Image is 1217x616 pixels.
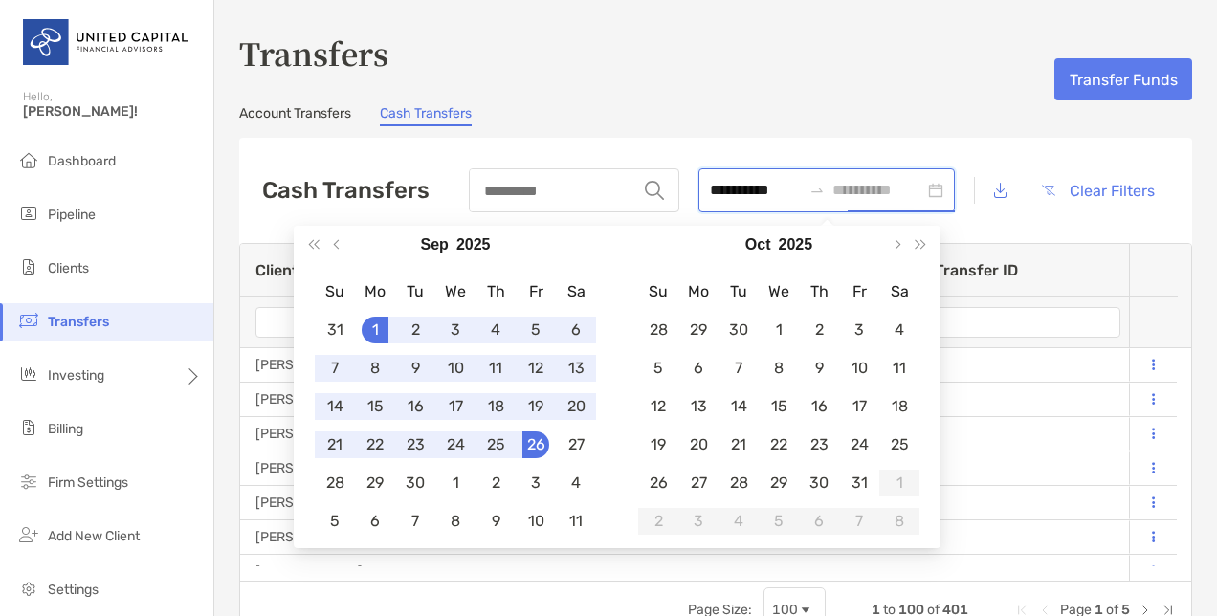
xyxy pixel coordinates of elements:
[759,502,799,540] td: 2025-11-05
[48,528,140,544] span: Add New Client
[556,387,596,426] td: 2025-09-20
[678,311,719,349] td: 2025-09-29
[48,260,89,276] span: Clients
[362,317,388,343] div: 1
[638,349,678,387] td: 2025-10-05
[482,355,509,382] div: 11
[315,387,355,426] td: 2025-09-14
[745,226,771,264] button: Choose a month
[685,317,712,343] div: 29
[719,387,759,426] td: 2025-10-14
[799,311,839,349] td: 2025-10-02
[839,349,879,387] td: 2025-10-10
[255,307,441,338] input: Client Name Filter Input
[645,470,672,496] div: 26
[799,464,839,502] td: 2025-10-30
[315,349,355,387] td: 2025-09-07
[395,311,435,349] td: 2025-09-02
[935,307,1120,338] input: Transfer ID Filter Input
[759,464,799,502] td: 2025-10-29
[240,451,479,485] div: [PERSON_NAME]-Price
[240,383,479,416] div: [PERSON_NAME]
[482,393,509,420] div: 18
[362,393,388,420] div: 15
[839,464,879,502] td: 2025-10-31
[719,502,759,540] td: 2025-11-04
[442,431,469,458] div: 24
[355,349,395,387] td: 2025-09-08
[846,355,873,382] div: 10
[355,502,395,540] td: 2025-10-06
[355,426,395,464] td: 2025-09-22
[886,317,913,343] div: 4
[355,273,395,311] th: Mo
[395,349,435,387] td: 2025-09-09
[799,502,839,540] td: 2025-11-06
[678,349,719,387] td: 2025-10-06
[638,502,678,540] td: 2025-11-02
[645,317,672,343] div: 28
[809,183,825,198] span: swap-right
[638,387,678,426] td: 2025-10-12
[1128,315,1143,330] button: Open Filter Menu
[395,464,435,502] td: 2025-09-30
[678,464,719,502] td: 2025-10-27
[725,317,752,343] div: 30
[476,426,516,464] td: 2025-09-25
[476,387,516,426] td: 2025-09-18
[839,311,879,349] td: 2025-10-03
[17,202,40,225] img: pipeline icon
[886,393,913,420] div: 18
[255,261,343,279] span: Client Name
[685,355,712,382] div: 6
[908,226,933,264] button: Next year (Control + right)
[315,464,355,502] td: 2025-09-28
[395,387,435,426] td: 2025-09-16
[435,273,476,311] th: We
[765,508,792,535] div: 5
[402,431,429,458] div: 23
[806,393,832,420] div: 16
[678,273,719,311] th: Mo
[321,470,348,496] div: 28
[1027,169,1169,211] button: Clear Filters
[435,464,476,502] td: 2025-10-01
[779,226,813,264] button: Choose a year
[522,431,549,458] div: 26
[645,508,672,535] div: 2
[719,426,759,464] td: 2025-10-21
[17,148,40,171] img: dashboard icon
[696,560,764,583] a: 4QP05015
[556,311,596,349] td: 2025-09-06
[765,355,792,382] div: 8
[402,355,429,382] div: 9
[48,474,128,491] span: Firm Settings
[362,355,388,382] div: 8
[809,183,825,198] span: to
[725,355,752,382] div: 7
[839,426,879,464] td: 2025-10-24
[678,426,719,464] td: 2025-10-20
[321,317,348,343] div: 31
[442,317,469,343] div: 3
[239,31,1192,75] h3: Transfers
[765,470,792,496] div: 29
[482,508,509,535] div: 9
[799,387,839,426] td: 2025-10-16
[442,508,469,535] div: 8
[262,177,430,204] h2: Cash Transfers
[879,426,919,464] td: 2025-10-25
[240,520,479,554] div: [PERSON_NAME]-Price
[48,207,96,223] span: Pipeline
[402,393,429,420] div: 16
[556,464,596,502] td: 2025-10-04
[645,181,664,200] img: input icon
[799,349,839,387] td: 2025-10-09
[402,470,429,496] div: 30
[935,261,1018,279] span: Transfer ID
[476,464,516,502] td: 2025-10-02
[239,105,351,126] a: Account Transfers
[879,349,919,387] td: 2025-10-11
[886,508,913,535] div: 8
